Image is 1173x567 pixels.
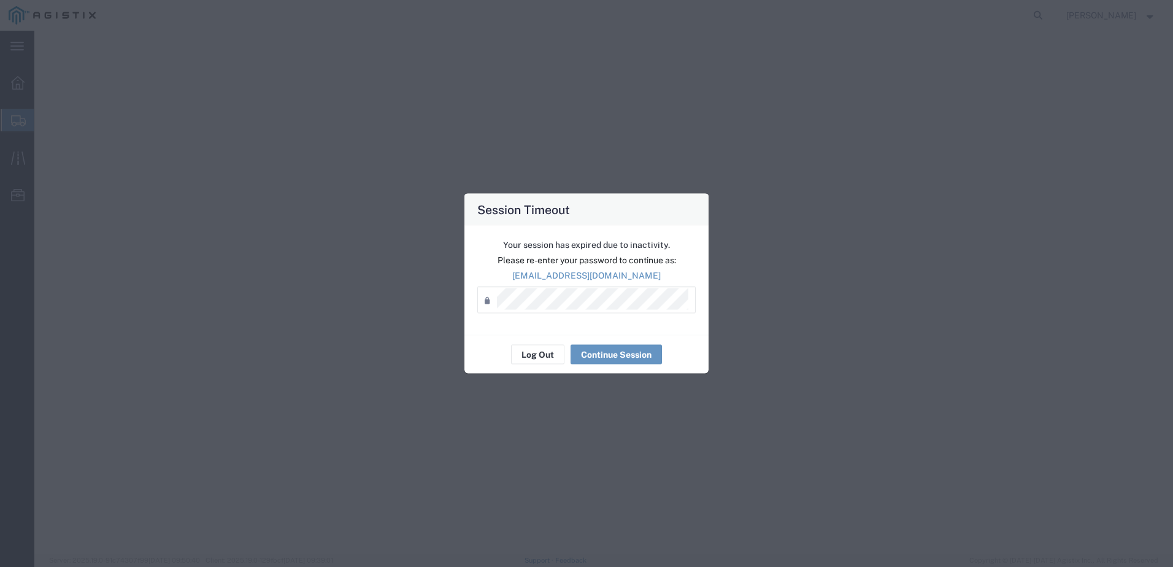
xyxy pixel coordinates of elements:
h4: Session Timeout [477,201,570,218]
button: Log Out [511,345,564,364]
p: [EMAIL_ADDRESS][DOMAIN_NAME] [477,269,696,282]
p: Please re-enter your password to continue as: [477,254,696,267]
p: Your session has expired due to inactivity. [477,239,696,252]
button: Continue Session [571,345,662,364]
